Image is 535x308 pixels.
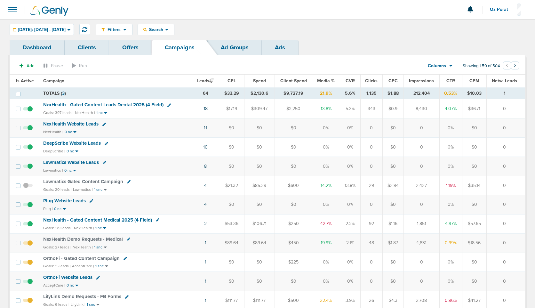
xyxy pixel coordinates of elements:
[244,214,275,233] td: $106.71
[219,272,244,291] td: $0
[275,195,312,214] td: $0
[43,294,121,299] span: LilyLink Demo Requests - FB Forms
[43,283,65,288] small: AcceptCare |
[95,226,102,231] small: 1 nc
[462,138,486,157] td: $0
[462,214,486,233] td: $57.65
[388,78,398,84] span: CPC
[312,176,340,195] td: 14.2%
[462,87,486,99] td: $10.03
[275,99,312,118] td: $2,250
[43,245,71,250] small: Goals: 27 leads |
[43,140,101,146] span: DeepScribe Website Leads
[244,176,275,195] td: $85.29
[340,87,360,99] td: 5.6%
[382,214,403,233] td: $1.16
[360,138,382,157] td: 0
[275,176,312,195] td: $600
[152,40,208,55] a: Campaigns
[244,157,275,176] td: $0
[43,130,63,134] small: NexHealth |
[75,110,95,115] small: NexHealth |
[403,233,439,253] td: 4,831
[346,78,355,84] span: CVR
[147,27,165,32] span: Search
[403,157,439,176] td: 0
[275,214,312,233] td: $250
[39,87,192,99] td: TOTALS ( )
[205,259,206,265] a: 1
[71,302,85,307] small: LilyLink |
[244,99,275,118] td: $309.47
[219,157,244,176] td: $0
[439,118,462,138] td: 0%
[16,61,38,70] button: Add
[312,272,340,291] td: 0%
[462,99,486,118] td: $36.71
[275,157,312,176] td: $0
[30,6,68,16] img: Genly
[446,78,455,84] span: CTR
[67,283,74,288] small: 0 nc
[312,87,340,99] td: 21.9%
[462,233,486,253] td: $18.56
[275,87,312,99] td: $9,727.19
[439,233,462,253] td: 0.99%
[360,157,382,176] td: 0
[439,99,462,118] td: 4.07%
[18,28,66,32] span: [DATE]: [DATE] - [DATE]
[340,272,360,291] td: 0%
[382,176,403,195] td: $2.94
[275,233,312,253] td: $450
[382,99,403,118] td: $0.9
[382,195,403,214] td: $0
[439,176,462,195] td: 1.19%
[244,87,275,99] td: $2,130.6
[439,253,462,272] td: 0%
[403,99,439,118] td: 8,430
[462,118,486,138] td: $0
[219,118,244,138] td: $0
[74,226,94,230] small: NexHealth |
[54,207,61,211] small: 0 nc
[204,183,207,188] a: 4
[244,272,275,291] td: $0
[360,195,382,214] td: 0
[109,40,152,55] a: Offers
[43,187,72,192] small: Goals: 20 leads |
[27,63,35,69] span: Add
[43,78,64,84] span: Campaign
[365,78,378,84] span: Clicks
[492,78,517,84] span: Netw. Leads
[360,233,382,253] td: 48
[197,78,214,84] span: Leads
[486,176,525,195] td: 0
[219,195,244,214] td: $0
[72,264,94,268] small: AcceptCare |
[43,264,71,269] small: Goals: 15 leads |
[253,78,266,84] span: Spend
[403,253,439,272] td: 0
[204,125,207,131] a: 11
[439,138,462,157] td: 0%
[95,264,104,269] small: 1 snc
[486,87,525,99] td: 1
[43,226,73,231] small: Goals: 179 leads |
[340,138,360,157] td: 0%
[486,157,525,176] td: 0
[317,78,335,84] span: Media %
[511,61,519,69] button: Go to next page
[43,236,123,242] span: NexHealth Demo Requests - Medical
[439,87,462,99] td: 0.53%
[43,179,123,184] span: Lawmatics Gated Content Campaign
[205,240,206,246] a: 1
[382,87,403,99] td: $1.88
[462,253,486,272] td: $0
[312,118,340,138] td: 0%
[486,253,525,272] td: 0
[312,138,340,157] td: 0%
[360,87,382,99] td: 1,135
[280,78,307,84] span: Client Spend
[204,221,207,226] a: 2
[486,118,525,138] td: 0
